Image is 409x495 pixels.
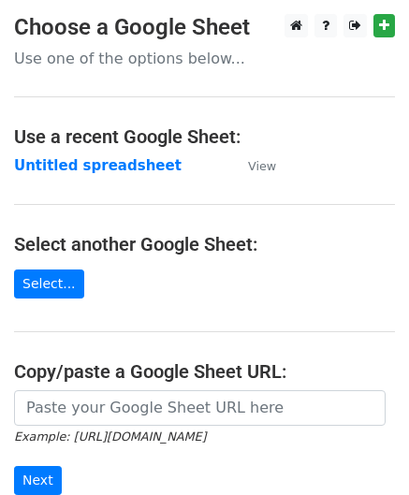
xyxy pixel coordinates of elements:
p: Use one of the options below... [14,49,395,68]
a: Select... [14,269,84,298]
small: Example: [URL][DOMAIN_NAME] [14,429,206,444]
input: Next [14,466,62,495]
h3: Choose a Google Sheet [14,14,395,41]
small: View [248,159,276,173]
h4: Use a recent Google Sheet: [14,125,395,148]
a: View [229,157,276,174]
h4: Copy/paste a Google Sheet URL: [14,360,395,383]
input: Paste your Google Sheet URL here [14,390,386,426]
h4: Select another Google Sheet: [14,233,395,255]
a: Untitled spreadsheet [14,157,182,174]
